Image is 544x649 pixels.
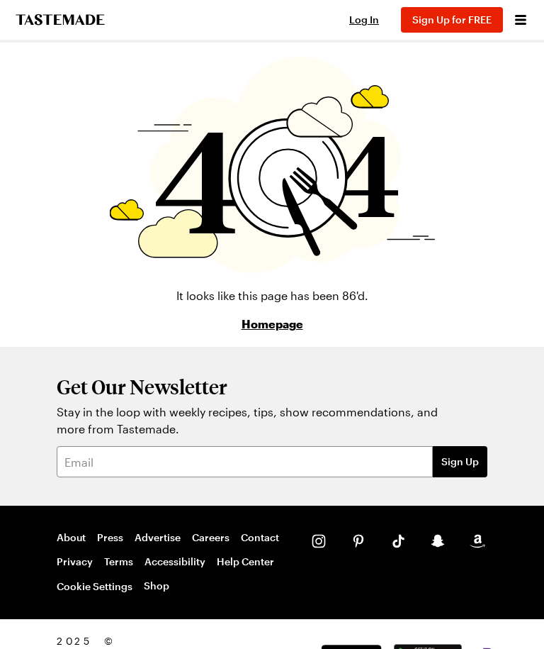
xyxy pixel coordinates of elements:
[349,13,379,26] span: Log In
[14,14,106,26] a: To Tastemade Home Page
[511,11,530,29] button: Open menu
[57,531,86,544] a: About
[135,531,181,544] a: Advertise
[57,446,433,477] input: Email
[336,13,392,27] button: Log In
[217,555,274,568] a: Help Center
[144,579,169,594] a: Shop
[144,555,205,568] a: Accessibility
[57,555,93,568] a: Privacy
[104,555,133,568] a: Terms
[192,531,229,544] a: Careers
[110,57,435,273] img: 404
[241,531,279,544] a: Contact
[412,13,492,26] span: Sign Up for FREE
[97,531,123,544] a: Press
[57,579,132,594] button: Cookie Settings
[441,455,479,469] span: Sign Up
[242,316,303,333] a: Homepage
[57,531,283,594] nav: Footer
[57,375,446,398] h2: Get Our Newsletter
[176,287,368,304] p: It looks like this page has been 86'd.
[57,404,446,438] p: Stay in the loop with weekly recipes, tips, show recommendations, and more from Tastemade.
[401,7,503,33] button: Sign Up for FREE
[433,446,487,477] button: Sign Up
